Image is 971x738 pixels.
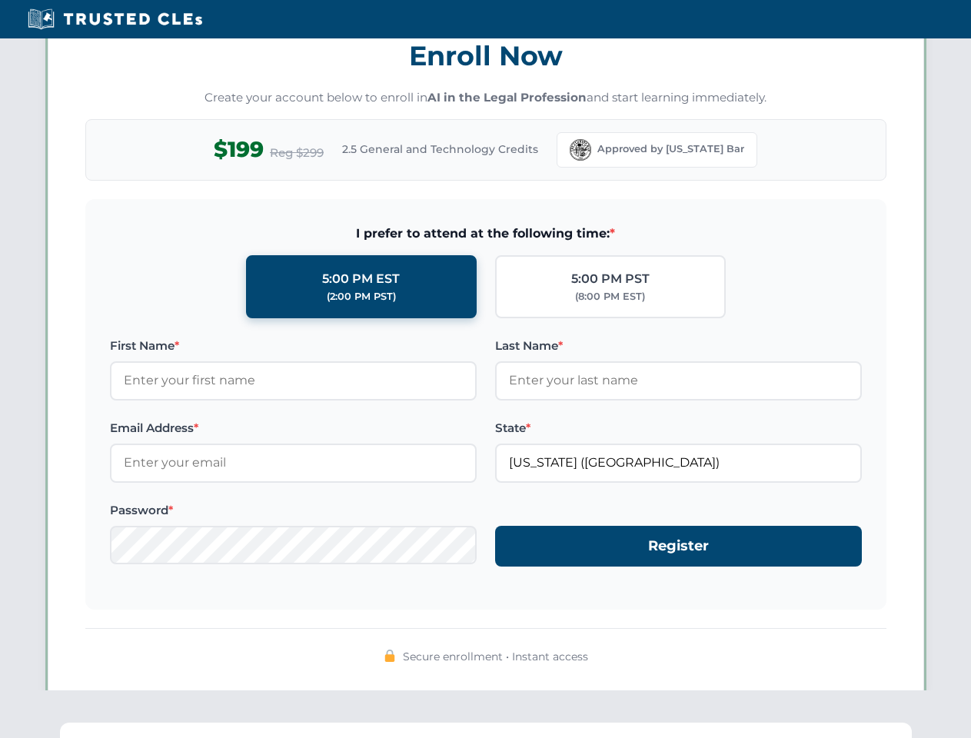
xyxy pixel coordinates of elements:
[110,501,477,520] label: Password
[342,141,538,158] span: 2.5 General and Technology Credits
[322,269,400,289] div: 5:00 PM EST
[23,8,207,31] img: Trusted CLEs
[110,337,477,355] label: First Name
[110,224,862,244] span: I prefer to attend at the following time:
[85,89,886,107] p: Create your account below to enroll in and start learning immediately.
[495,526,862,567] button: Register
[575,289,645,304] div: (8:00 PM EST)
[495,444,862,482] input: Florida (FL)
[110,419,477,437] label: Email Address
[597,141,744,157] span: Approved by [US_STATE] Bar
[403,648,588,665] span: Secure enrollment • Instant access
[110,361,477,400] input: Enter your first name
[495,419,862,437] label: State
[327,289,396,304] div: (2:00 PM PST)
[571,269,650,289] div: 5:00 PM PST
[495,361,862,400] input: Enter your last name
[427,90,587,105] strong: AI in the Legal Profession
[384,650,396,662] img: 🔒
[570,139,591,161] img: Florida Bar
[214,132,264,167] span: $199
[110,444,477,482] input: Enter your email
[495,337,862,355] label: Last Name
[85,32,886,80] h3: Enroll Now
[270,144,324,162] span: Reg $299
